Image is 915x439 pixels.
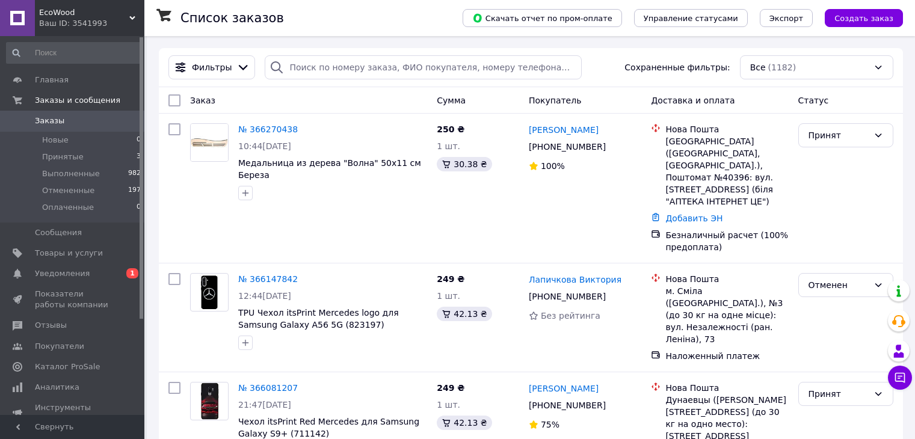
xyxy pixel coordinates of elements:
span: 249 ₴ [437,383,464,393]
span: Выполненные [42,168,100,179]
button: Скачать отчет по пром-оплате [463,9,622,27]
span: Статус [798,96,829,105]
div: 42.13 ₴ [437,307,491,321]
span: Управление статусами [644,14,738,23]
span: Показатели работы компании [35,289,111,310]
div: Нова Пошта [665,123,788,135]
span: 1 [126,268,138,278]
span: Новые [42,135,69,146]
div: Принят [809,129,869,142]
button: Экспорт [760,9,813,27]
span: Доставка и оплата [651,96,735,105]
span: Принятые [42,152,84,162]
span: 1 шт. [437,291,460,301]
span: Экспорт [769,14,803,23]
span: Отмененные [42,185,94,196]
span: Аналитика [35,382,79,393]
div: Принят [809,387,869,401]
span: 10:44[DATE] [238,141,291,151]
div: м. Сміла ([GEOGRAPHIC_DATA].), №3 (до 30 кг на одне місце): вул. Незалежності (ран. Леніна), 73 [665,285,788,345]
span: Заказы [35,115,64,126]
div: Наложенный платеж [665,350,788,362]
span: 21:47[DATE] [238,400,291,410]
img: Фото товару [200,382,219,420]
span: 75% [541,420,559,429]
div: Ваш ID: 3541993 [39,18,144,29]
span: Без рейтинга [541,311,600,321]
a: Фото товару [190,382,229,420]
span: 0 [137,135,141,146]
span: Сумма [437,96,466,105]
a: TPU Чехол itsPrint Mercedes logo для Samsung Galaxy A56 5G (823197) [238,308,399,330]
span: Скачать отчет по пром-оплате [472,13,612,23]
span: Каталог ProSale [35,361,100,372]
span: EcoWood [39,7,129,18]
a: [PERSON_NAME] [529,124,599,136]
span: 12:44[DATE] [238,291,291,301]
span: Создать заказ [834,14,893,23]
span: Уведомления [35,268,90,279]
input: Поиск по номеру заказа, ФИО покупателя, номеру телефона, Email, номеру накладной [265,55,582,79]
span: Сохраненные фильтры: [624,61,730,73]
a: [PERSON_NAME] [529,382,599,394]
a: № 366147842 [238,274,298,284]
input: Поиск [6,42,142,64]
span: 1 шт. [437,141,460,151]
a: Медальница из дерева "Волна" 50х11 см Береза [238,158,421,180]
span: 250 ₴ [437,124,464,134]
a: Фото товару [190,123,229,162]
span: (1182) [768,63,796,72]
span: Заказ [190,96,215,105]
h1: Список заказов [180,11,284,25]
a: Чехол itsPrint Red Mercedes для Samsung Galaxy S9+ (711142) [238,417,419,438]
a: № 366270438 [238,124,298,134]
a: Создать заказ [813,13,903,22]
img: Фото товару [191,124,228,161]
span: 249 ₴ [437,274,464,284]
span: Фильтры [192,61,232,73]
div: Нова Пошта [665,273,788,285]
span: 1 шт. [437,400,460,410]
span: Инструменты вебмастера и SEO [35,402,111,424]
span: Отзывы [35,320,67,331]
button: Управление статусами [634,9,748,27]
div: [PHONE_NUMBER] [526,138,608,155]
a: Фото товару [190,273,229,312]
span: 197 [128,185,141,196]
div: [GEOGRAPHIC_DATA] ([GEOGRAPHIC_DATA], [GEOGRAPHIC_DATA].), Поштомат №40396: вул. [STREET_ADDRESS]... [665,135,788,207]
div: [PHONE_NUMBER] [526,397,608,414]
div: Отменен [809,278,869,292]
span: Сообщения [35,227,82,238]
span: Оплаченные [42,202,94,213]
span: 0 [137,202,141,213]
span: Все [750,61,766,73]
div: 42.13 ₴ [437,416,491,430]
span: Заказы и сообщения [35,95,120,106]
span: Покупатели [35,341,84,352]
span: Товары и услуги [35,248,103,259]
button: Создать заказ [825,9,903,27]
span: 3 [137,152,141,162]
div: [PHONE_NUMBER] [526,288,608,305]
a: Добавить ЭН [665,213,722,223]
div: Безналичный расчет (100% предоплата) [665,229,788,253]
span: Покупатель [529,96,582,105]
span: Главная [35,75,69,85]
div: 30.38 ₴ [437,157,491,171]
img: Фото товару [200,274,219,311]
button: Чат с покупателем [888,366,912,390]
div: Нова Пошта [665,382,788,394]
a: № 366081207 [238,383,298,393]
a: Лапичкова Виктория [529,274,621,286]
span: 100% [541,161,565,171]
span: 982 [128,168,141,179]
